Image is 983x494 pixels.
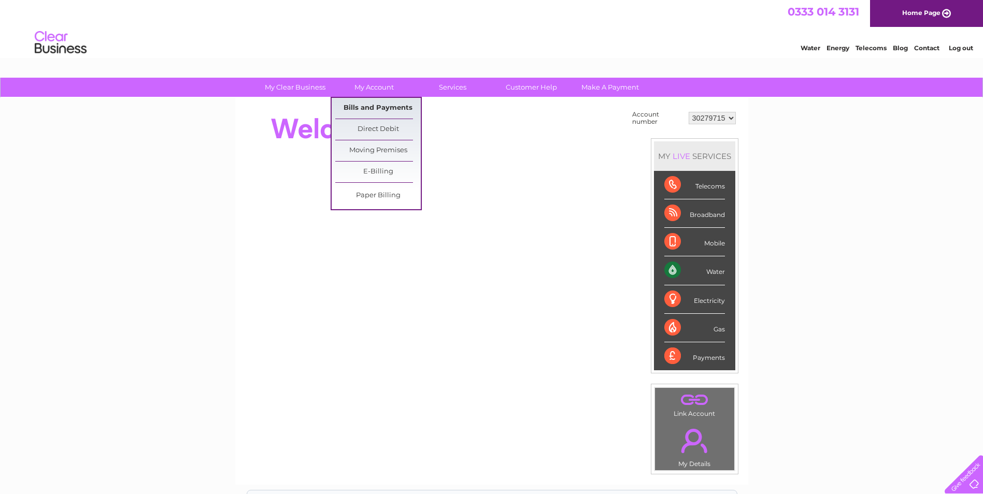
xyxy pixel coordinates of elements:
[856,44,887,52] a: Telecoms
[801,44,820,52] a: Water
[664,342,725,370] div: Payments
[914,44,939,52] a: Contact
[335,119,421,140] a: Direct Debit
[893,44,908,52] a: Blog
[664,199,725,228] div: Broadband
[827,44,849,52] a: Energy
[658,390,732,409] a: .
[664,171,725,199] div: Telecoms
[664,285,725,314] div: Electricity
[331,78,417,97] a: My Account
[335,162,421,182] a: E-Billing
[567,78,653,97] a: Make A Payment
[630,108,686,128] td: Account number
[654,420,735,471] td: My Details
[654,141,735,171] div: MY SERVICES
[788,5,859,18] a: 0333 014 3131
[335,185,421,206] a: Paper Billing
[664,256,725,285] div: Water
[949,44,973,52] a: Log out
[671,151,692,161] div: LIVE
[658,423,732,459] a: .
[664,228,725,256] div: Mobile
[664,314,725,342] div: Gas
[247,6,737,50] div: Clear Business is a trading name of Verastar Limited (registered in [GEOGRAPHIC_DATA] No. 3667643...
[335,140,421,161] a: Moving Premises
[410,78,495,97] a: Services
[489,78,574,97] a: Customer Help
[252,78,338,97] a: My Clear Business
[654,387,735,420] td: Link Account
[34,27,87,59] img: logo.png
[335,98,421,119] a: Bills and Payments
